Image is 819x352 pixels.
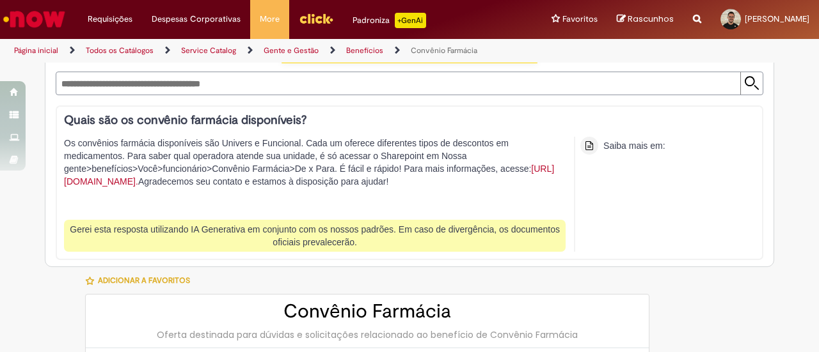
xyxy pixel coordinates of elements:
ul: Trilhas de página [10,39,536,63]
input: Submit [740,72,763,95]
span: [PERSON_NAME] [745,13,809,24]
span: Favoritos [562,13,598,26]
div: Padroniza [353,13,426,28]
a: Todos os Catálogos [86,45,154,56]
a: Convênio Farmácia [411,45,477,56]
p: +GenAi [395,13,426,28]
img: click_logo_yellow_360x200.png [299,9,333,28]
span: Requisições [88,13,132,26]
span: More [260,13,280,26]
span: Despesas Corporativas [152,13,241,26]
button: Adicionar a Favoritos [85,267,197,294]
a: [URL][DOMAIN_NAME]. [64,164,554,187]
div: Saiba mais em: [603,139,665,152]
p: Os convênios farmácia disponíveis são Univers e Funcional. Cada um oferece diferentes tipos de de... [64,137,566,213]
div: Gerei esta resposta utilizando IA Generativa em conjunto com os nossos padrões. Em caso de diverg... [64,220,566,252]
a: Service Catalog [181,45,236,56]
span: Adicionar a Favoritos [98,275,190,286]
h3: Quais são os convênio farmácia disponíveis? [64,114,745,127]
a: Gente e Gestão [264,45,319,56]
img: ServiceNow [1,6,67,32]
a: Benefícios [346,45,383,56]
h2: Convênio Farmácia [99,301,636,322]
div: Oferta destinada para dúvidas e solicitações relacionado ao benefício de Convênio Farmácia [99,328,636,341]
a: Página inicial [14,45,58,56]
a: Rascunhos [617,13,674,26]
span: Rascunhos [628,13,674,25]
